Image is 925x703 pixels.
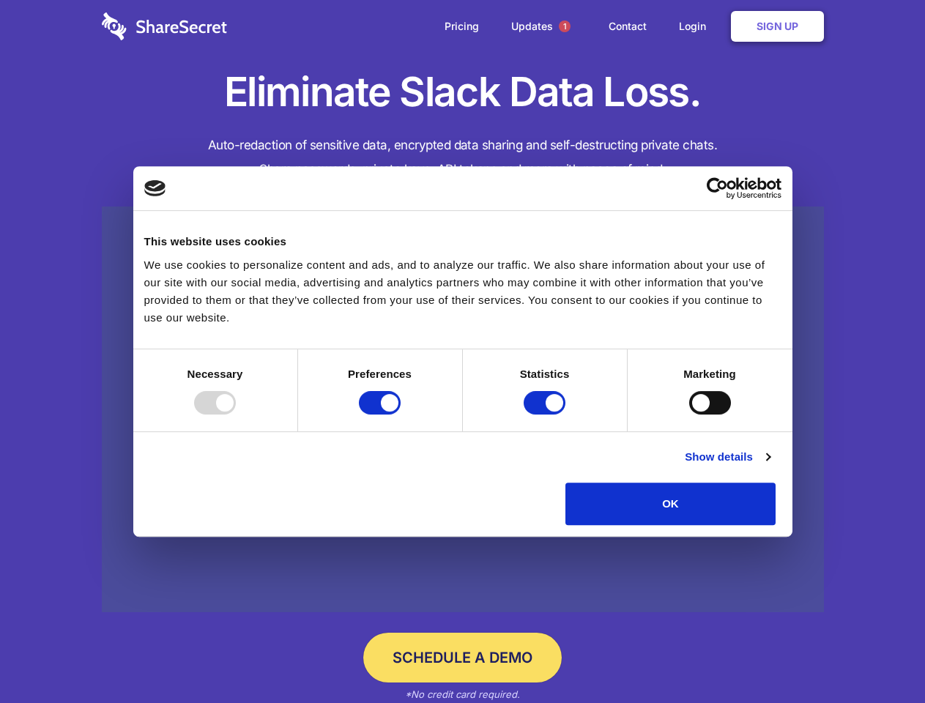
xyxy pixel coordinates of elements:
div: We use cookies to personalize content and ads, and to analyze our traffic. We also share informat... [144,256,781,327]
a: Contact [594,4,661,49]
a: Login [664,4,728,49]
h1: Eliminate Slack Data Loss. [102,66,824,119]
strong: Preferences [348,368,412,380]
img: logo [144,180,166,196]
h4: Auto-redaction of sensitive data, encrypted data sharing and self-destructing private chats. Shar... [102,133,824,182]
a: Show details [685,448,770,466]
a: Schedule a Demo [363,633,562,682]
img: logo-wordmark-white-trans-d4663122ce5f474addd5e946df7df03e33cb6a1c49d2221995e7729f52c070b2.svg [102,12,227,40]
strong: Marketing [683,368,736,380]
div: This website uses cookies [144,233,781,250]
em: *No credit card required. [405,688,520,700]
a: Wistia video thumbnail [102,207,824,613]
a: Sign Up [731,11,824,42]
span: 1 [559,21,571,32]
strong: Necessary [187,368,243,380]
button: OK [565,483,776,525]
a: Usercentrics Cookiebot - opens in a new window [653,177,781,199]
a: Pricing [430,4,494,49]
strong: Statistics [520,368,570,380]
